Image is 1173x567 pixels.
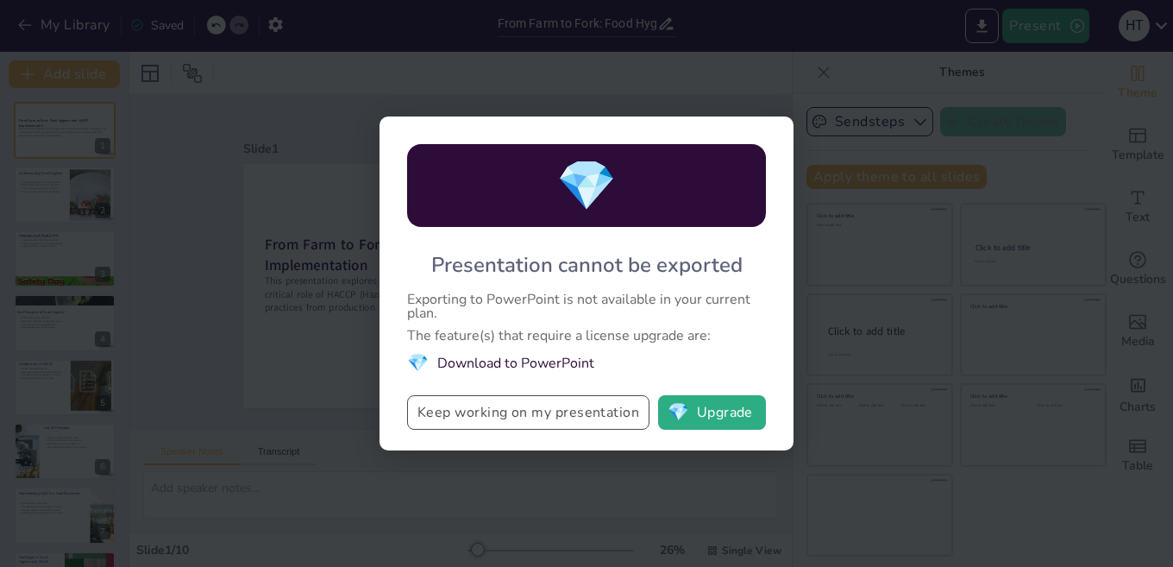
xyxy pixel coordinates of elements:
[407,293,766,320] div: Exporting to PowerPoint is not available in your current plan.
[431,251,743,279] div: Presentation cannot be exported
[407,395,649,430] button: Keep working on my presentation
[407,351,766,375] li: Download to PowerPoint
[658,395,766,430] button: diamondUpgrade
[556,153,617,219] span: diamond
[407,329,766,343] div: The feature(s) that require a license upgrade are:
[407,351,429,375] span: diamond
[668,404,689,421] span: diamond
